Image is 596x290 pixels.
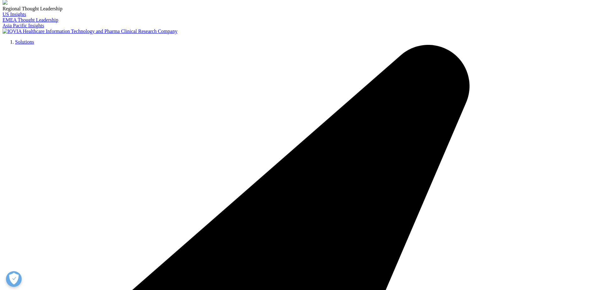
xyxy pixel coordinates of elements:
a: EMEA Thought Leadership [3,17,58,23]
button: Open Preferences [6,271,22,287]
a: US Insights [3,12,26,17]
img: IQVIA Healthcare Information Technology and Pharma Clinical Research Company [3,29,178,34]
a: Solutions [15,39,34,45]
div: Regional Thought Leadership [3,6,593,12]
a: Asia Pacific Insights [3,23,44,28]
